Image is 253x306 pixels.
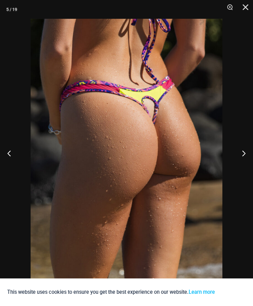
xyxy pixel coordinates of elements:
button: Accept [220,285,246,300]
p: This website uses cookies to ensure you get the best experience on our website. [7,288,215,296]
button: Next [230,137,253,169]
div: 5 / 19 [6,5,17,14]
a: Learn more [189,289,215,295]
